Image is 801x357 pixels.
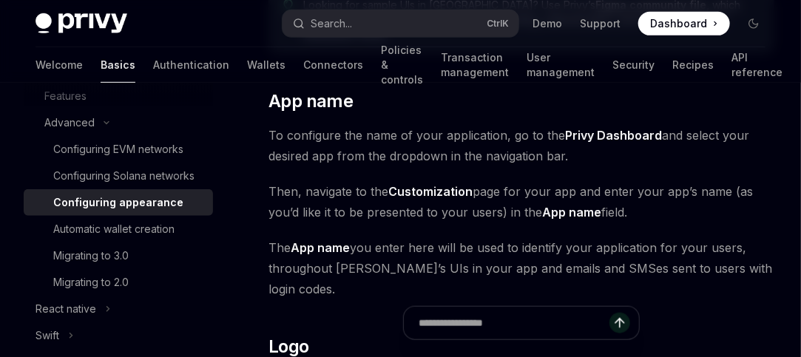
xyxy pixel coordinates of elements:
span: Dashboard [650,16,707,31]
a: Policies & controls [381,47,423,83]
div: Advanced [44,114,95,132]
button: Send message [609,312,630,333]
div: Search... [311,15,352,33]
button: Toggle dark mode [742,12,765,35]
a: Welcome [36,47,83,83]
div: React native [36,300,96,318]
a: Dashboard [638,12,730,35]
div: Migrating to 2.0 [53,273,129,291]
span: Then, navigate to the page for your app and enter your app’s name (as you’d like it to be present... [268,181,774,222]
a: Configuring appearance [24,189,213,216]
a: Wallets [247,47,285,83]
a: Recipes [672,47,714,83]
span: Ctrl K [487,18,510,30]
span: To configure the name of your application, go to the and select your desired app from the dropdow... [268,125,774,166]
a: Authentication [153,47,229,83]
img: dark logo [36,13,127,34]
strong: App name [542,205,601,220]
a: Configuring EVM networks [24,136,213,163]
a: Transaction management [441,47,509,83]
div: Configuring Solana networks [53,167,195,185]
strong: Customization [388,184,473,199]
a: Connectors [303,47,363,83]
a: Demo [533,16,562,31]
a: Security [612,47,655,83]
a: User management [527,47,595,83]
a: Basics [101,47,135,83]
strong: App name [291,240,350,255]
a: API reference [731,47,783,83]
span: App name [268,89,353,113]
div: Migrating to 3.0 [53,247,129,265]
div: Configuring EVM networks [53,140,183,158]
span: The you enter here will be used to identify your application for your users, throughout [PERSON_N... [268,237,774,299]
a: Support [580,16,621,31]
div: Automatic wallet creation [53,220,175,238]
a: Configuring Solana networks [24,163,213,189]
div: Configuring appearance [53,194,183,211]
a: Automatic wallet creation [24,216,213,242]
button: Search...CtrlK [283,10,518,37]
a: Migrating to 2.0 [24,269,213,296]
div: Swift [36,327,59,344]
a: Migrating to 3.0 [24,242,213,269]
strong: Privy Dashboard [565,128,662,143]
